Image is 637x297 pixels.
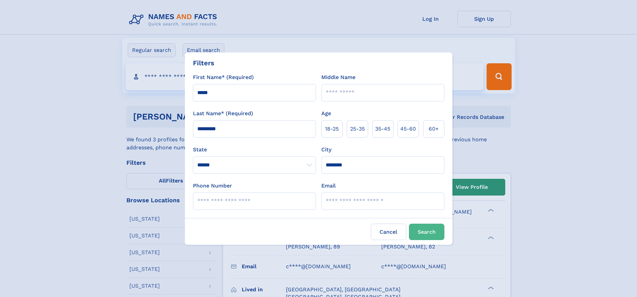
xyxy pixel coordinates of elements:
span: 35‑45 [375,125,390,133]
label: First Name* (Required) [193,73,254,81]
span: 45‑60 [400,125,416,133]
label: City [321,146,331,154]
span: 60+ [429,125,439,133]
label: Phone Number [193,182,232,190]
label: Last Name* (Required) [193,109,253,118]
button: Search [409,224,444,240]
span: 18‑25 [325,125,339,133]
label: Middle Name [321,73,355,81]
label: State [193,146,316,154]
label: Email [321,182,336,190]
div: Filters [193,58,214,68]
label: Cancel [371,224,406,240]
label: Age [321,109,331,118]
span: 25‑35 [350,125,365,133]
